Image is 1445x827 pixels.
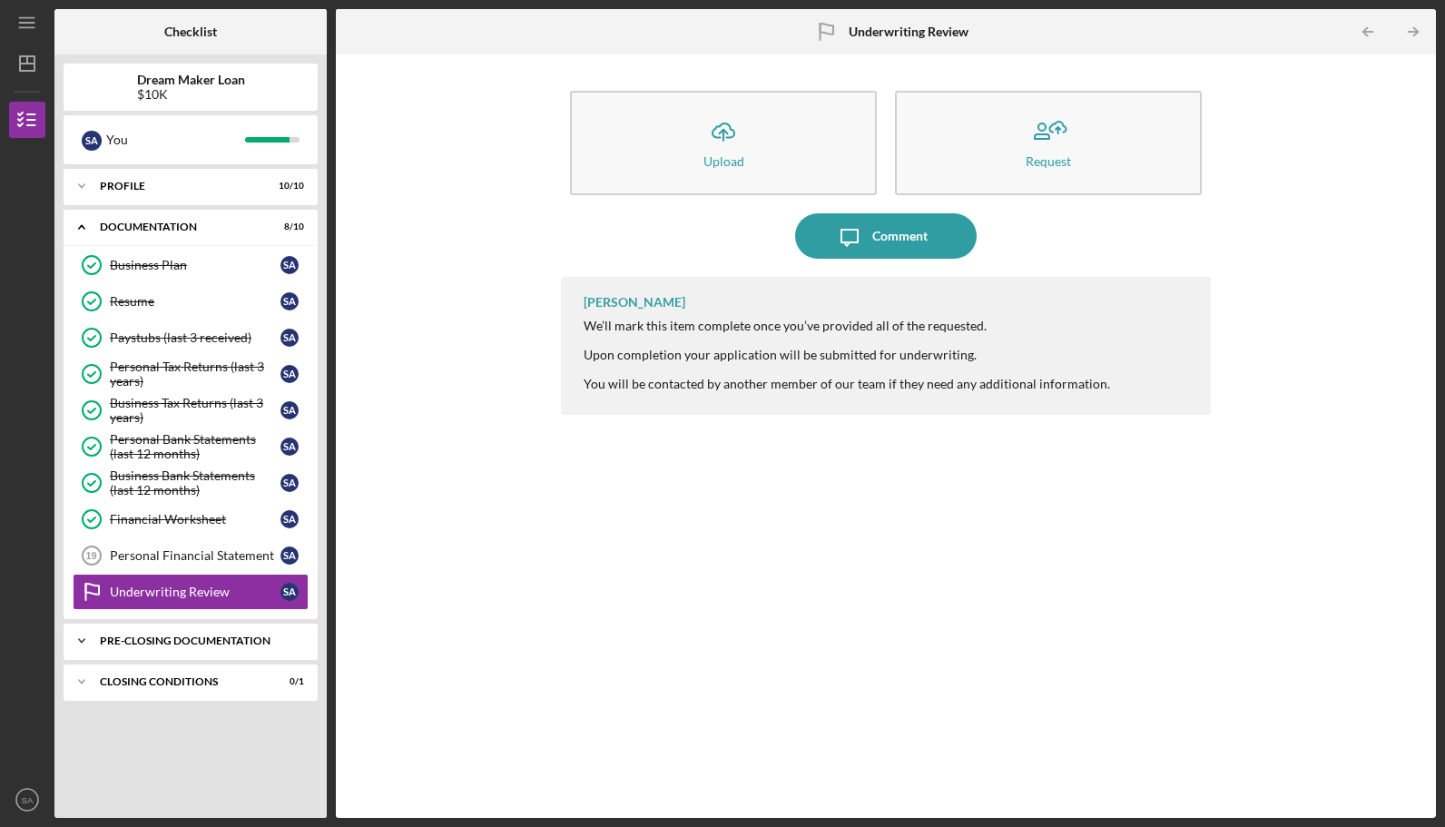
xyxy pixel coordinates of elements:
text: SA [22,795,34,805]
div: 10 / 10 [271,181,304,192]
div: S A [280,474,299,492]
div: Request [1026,154,1071,168]
a: Business Bank Statements (last 12 months)SA [73,465,309,501]
div: S A [280,365,299,383]
div: Comment [872,213,928,259]
div: S A [82,131,102,151]
div: S A [280,292,299,310]
div: Upload [703,154,744,168]
div: 8 / 10 [271,222,304,232]
div: S A [280,583,299,601]
button: SA [9,782,45,818]
div: Personal Tax Returns (last 3 years) [110,359,280,389]
div: Pre-Closing Documentation [100,635,295,646]
div: $10K [137,87,245,102]
div: S A [280,401,299,419]
a: ResumeSA [73,283,309,320]
button: Request [895,91,1202,195]
div: S A [280,329,299,347]
div: Financial Worksheet [110,512,280,527]
tspan: 19 [85,550,96,561]
div: Business Bank Statements (last 12 months) [110,468,280,497]
div: Business Plan [110,258,280,272]
div: You [106,124,245,155]
a: Personal Bank Statements (last 12 months)SA [73,428,309,465]
a: Personal Tax Returns (last 3 years)SA [73,356,309,392]
b: Checklist [164,25,217,39]
div: Profile [100,181,259,192]
div: 0 / 1 [271,676,304,687]
div: We’ll mark this item complete once you’ve provided all of the requested. Upon completion your app... [584,319,1110,391]
div: Underwriting Review [110,585,280,599]
div: [PERSON_NAME] [584,295,685,310]
b: Underwriting Review [849,25,968,39]
div: Paystubs (last 3 received) [110,330,280,345]
a: 19Personal Financial StatementSA [73,537,309,574]
a: Financial WorksheetSA [73,501,309,537]
div: S A [280,438,299,456]
div: Business Tax Returns (last 3 years) [110,396,280,425]
div: S A [280,256,299,274]
button: Comment [795,213,977,259]
a: Paystubs (last 3 received)SA [73,320,309,356]
button: Upload [570,91,877,195]
div: Closing Conditions [100,676,259,687]
a: Business Tax Returns (last 3 years)SA [73,392,309,428]
div: Documentation [100,222,259,232]
div: Resume [110,294,280,309]
b: Dream Maker Loan [137,73,245,87]
div: Personal Financial Statement [110,548,280,563]
a: Business PlanSA [73,247,309,283]
div: S A [280,546,299,565]
div: S A [280,510,299,528]
a: Underwriting ReviewSA [73,574,309,610]
div: Personal Bank Statements (last 12 months) [110,432,280,461]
